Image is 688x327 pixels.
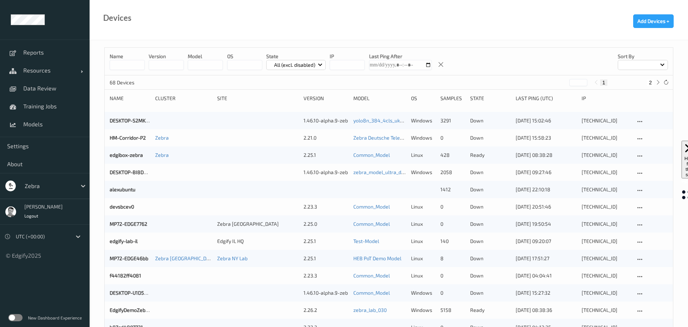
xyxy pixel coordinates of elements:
div: Cluster [155,95,212,102]
div: 2058 [440,169,465,176]
a: Common_Model [353,272,390,279]
div: Edgify IL HQ [217,238,298,245]
p: down [470,272,511,279]
a: DESKTOP-BI8D2E0 [110,169,152,175]
p: windows [411,117,435,124]
div: [TECHNICAL_ID] [582,203,630,210]
div: Devices [103,14,132,22]
div: 1.46.10-alpha.9-zebra_cape_town [304,117,348,124]
div: State [470,95,511,102]
a: devsbcev0 [110,204,134,210]
div: 0 [440,134,465,141]
button: Add Devices + [633,14,674,28]
div: [TECHNICAL_ID] [582,151,630,159]
a: HM-Corridor-P2 [110,135,146,141]
div: [DATE] 15:27:32 [516,289,577,296]
a: Common_Model [353,204,390,210]
a: DESKTOP-U1D5Q6T [110,290,153,296]
div: [DATE] 15:58:23 [516,134,577,141]
div: [DATE] 20:51:46 [516,203,577,210]
p: Last Ping After [369,53,432,60]
div: [DATE] 22:10:18 [516,186,577,193]
p: down [470,169,511,176]
button: 2 [647,79,654,86]
div: 0 [440,272,465,279]
div: Name [110,95,150,102]
a: MP72-EDGE46bb [110,255,148,261]
p: windows [411,134,435,141]
div: [DATE] 15:02:46 [516,117,577,124]
p: linux [411,203,435,210]
p: model [188,53,223,60]
a: edgify-lab-il [110,238,138,244]
p: version [149,53,184,60]
p: down [470,117,511,124]
p: linux [411,220,435,228]
div: Last Ping (UTC) [516,95,577,102]
div: [TECHNICAL_ID] [582,238,630,245]
a: Common_Model [353,152,390,158]
div: [TECHNICAL_ID] [582,117,630,124]
a: Zebra [155,152,169,158]
div: [TECHNICAL_ID] [582,220,630,228]
div: [TECHNICAL_ID] [582,255,630,262]
p: OS [227,53,262,60]
p: down [470,134,511,141]
div: 2.25.1 [304,255,348,262]
div: 2.25.1 [304,238,348,245]
p: 68 Devices [110,79,163,86]
div: Samples [440,95,465,102]
a: edgibox-zebra [110,152,143,158]
button: 1 [600,79,607,86]
a: EdgifyDemoZebraZEC [110,307,159,313]
div: [DATE] 08:38:36 [516,307,577,314]
div: 1.46.10-alpha.9-zebra_cape_town [304,289,348,296]
p: down [470,220,511,228]
p: State [266,53,326,60]
div: 2.26.2 [304,307,348,314]
p: ready [470,151,511,159]
p: down [470,186,511,193]
div: [TECHNICAL_ID] [582,272,630,279]
div: Model [353,95,406,102]
a: Zebra [GEOGRAPHIC_DATA] [155,255,217,261]
p: windows [411,307,435,314]
div: [DATE] 09:27:46 [516,169,577,176]
p: ready [470,307,511,314]
a: zebra_model_ultra_detector3 [353,169,421,175]
div: 0 [440,203,465,210]
div: [DATE] 04:04:41 [516,272,577,279]
div: 8 [440,255,465,262]
p: All (excl. disabled) [272,61,318,69]
div: 140 [440,238,465,245]
a: Test-Model [353,238,379,244]
div: [TECHNICAL_ID] [582,307,630,314]
div: 5158 [440,307,465,314]
div: version [304,95,348,102]
p: down [470,203,511,210]
a: Zebra [155,135,169,141]
a: Zebra Deutsche Telekom Demo [DATE] (v2) [DATE] 15:18 Auto Save [353,135,503,141]
div: 2.25.1 [304,151,348,159]
div: [DATE] 08:38:28 [516,151,577,159]
p: down [470,238,511,245]
a: Common_Model [353,290,390,296]
p: linux [411,272,435,279]
p: down [470,255,511,262]
div: 3291 [440,117,465,124]
a: HEB PoT Demo Model [353,255,401,261]
div: [TECHNICAL_ID] [582,289,630,296]
div: [TECHNICAL_ID] [582,186,630,193]
div: OS [411,95,435,102]
div: 2.21.0 [304,134,348,141]
p: down [470,289,511,296]
div: 0 [440,220,465,228]
div: 2.23.3 [304,203,348,210]
a: f44182ff4081 [110,272,141,279]
p: Name [110,53,145,60]
div: 2.23.3 [304,272,348,279]
a: MP72-EDGE7762 [110,221,147,227]
a: zebra_lab_030 [353,307,387,313]
a: Zebra NY Lab [217,255,248,261]
div: [DATE] 19:50:54 [516,220,577,228]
